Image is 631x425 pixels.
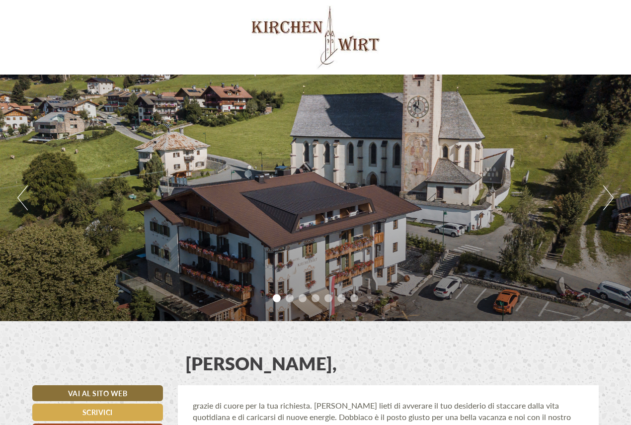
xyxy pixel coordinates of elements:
a: Vai al sito web [32,385,163,401]
a: Scrivici [32,404,163,421]
h1: [PERSON_NAME], [185,353,337,373]
button: Next [603,185,614,210]
button: Previous [17,185,28,210]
